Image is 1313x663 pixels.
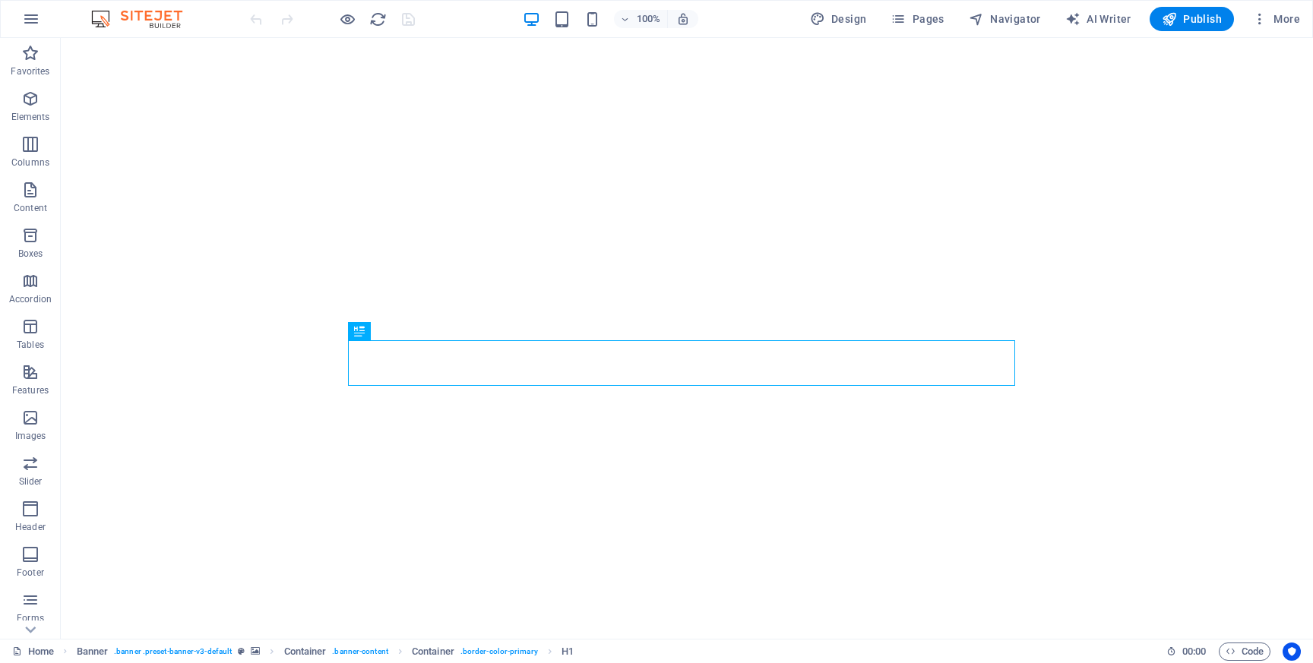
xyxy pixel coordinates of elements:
[77,642,109,661] span: Click to select. Double-click to edit
[1226,642,1264,661] span: Code
[412,642,454,661] span: Click to select. Double-click to edit
[14,202,47,214] p: Content
[369,11,387,28] i: Reload page
[238,647,245,655] i: This element is a customizable preset
[17,567,44,579] p: Footer
[562,642,574,661] span: Click to select. Double-click to edit
[891,11,944,27] span: Pages
[17,339,44,351] p: Tables
[332,642,388,661] span: . banner-content
[284,642,327,661] span: Click to select. Double-click to edit
[1252,11,1300,27] span: More
[87,10,201,28] img: Editor Logo
[884,7,950,31] button: Pages
[17,612,44,624] p: Forms
[1166,642,1207,661] h6: Session time
[810,11,867,27] span: Design
[804,7,873,31] button: Design
[1162,11,1222,27] span: Publish
[77,642,574,661] nav: breadcrumb
[969,11,1041,27] span: Navigator
[1150,7,1234,31] button: Publish
[18,248,43,260] p: Boxes
[460,642,538,661] span: . border-color-primary
[676,12,690,26] i: On resize automatically adjust zoom level to fit chosen device.
[1193,646,1195,657] span: :
[251,647,260,655] i: This element contains a background
[114,642,232,661] span: . banner .preset-banner-v3-default
[12,642,54,661] a: Click to cancel selection. Double-click to open Pages
[1182,642,1206,661] span: 00 00
[9,293,52,305] p: Accordion
[369,10,387,28] button: reload
[614,10,668,28] button: 100%
[1219,642,1270,661] button: Code
[637,10,661,28] h6: 100%
[15,521,46,533] p: Header
[11,156,49,169] p: Columns
[1065,11,1131,27] span: AI Writer
[1283,642,1301,661] button: Usercentrics
[338,10,356,28] button: Click here to leave preview mode and continue editing
[1059,7,1137,31] button: AI Writer
[12,384,49,396] p: Features
[15,430,46,442] p: Images
[19,475,43,488] p: Slider
[11,65,49,77] p: Favorites
[963,7,1047,31] button: Navigator
[11,111,50,123] p: Elements
[1246,7,1306,31] button: More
